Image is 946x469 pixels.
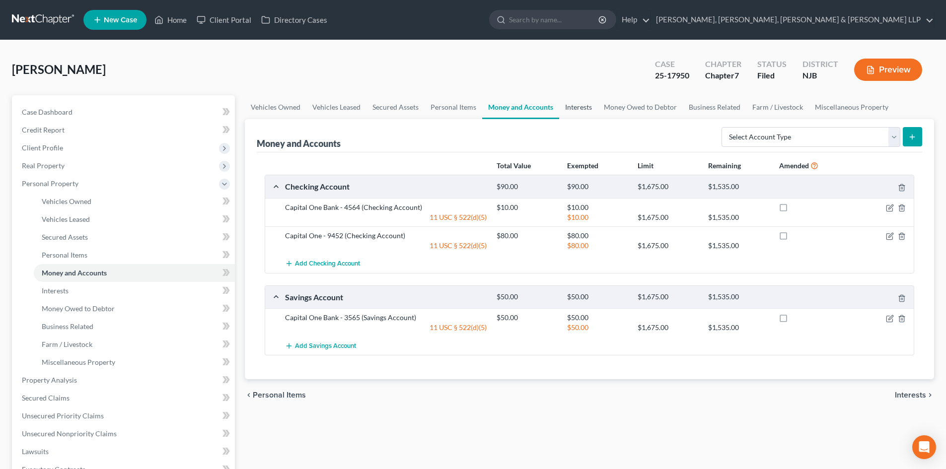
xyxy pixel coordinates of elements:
[280,241,492,251] div: 11 USC § 522(d)(5)
[42,286,69,295] span: Interests
[280,231,492,241] div: Capital One - 9452 (Checking Account)
[562,212,633,222] div: $10.00
[14,389,235,407] a: Secured Claims
[809,95,894,119] a: Miscellaneous Property
[34,246,235,264] a: Personal Items
[22,108,73,116] span: Case Dashboard
[22,411,104,420] span: Unsecured Priority Claims
[12,62,106,76] span: [PERSON_NAME]
[245,391,306,399] button: chevron_left Personal Items
[509,10,600,29] input: Search by name...
[253,391,306,399] span: Personal Items
[655,70,689,81] div: 25-17950
[562,292,633,302] div: $50.00
[42,304,115,313] span: Money Owed to Debtor
[22,429,117,438] span: Unsecured Nonpriority Claims
[757,59,787,70] div: Status
[22,394,70,402] span: Secured Claims
[562,182,633,192] div: $90.00
[42,233,88,241] span: Secured Assets
[617,11,650,29] a: Help
[245,391,253,399] i: chevron_left
[633,182,703,192] div: $1,675.00
[779,161,809,170] strong: Amended
[34,228,235,246] a: Secured Assets
[854,59,922,81] button: Preview
[703,241,774,251] div: $1,535.00
[14,443,235,461] a: Lawsuits
[42,340,92,348] span: Farm / Livestock
[895,391,926,399] span: Interests
[34,282,235,300] a: Interests
[366,95,425,119] a: Secured Assets
[633,323,703,333] div: $1,675.00
[280,313,492,323] div: Capital One Bank - 3565 (Savings Account)
[651,11,934,29] a: [PERSON_NAME], [PERSON_NAME], [PERSON_NAME] & [PERSON_NAME] LLP
[705,59,741,70] div: Chapter
[280,181,492,192] div: Checking Account
[306,95,366,119] a: Vehicles Leased
[757,70,787,81] div: Filed
[22,143,63,152] span: Client Profile
[567,161,598,170] strong: Exempted
[14,425,235,443] a: Unsecured Nonpriority Claims
[633,292,703,302] div: $1,675.00
[14,407,235,425] a: Unsecured Priority Claims
[425,95,482,119] a: Personal Items
[559,95,598,119] a: Interests
[22,126,65,134] span: Credit Report
[655,59,689,70] div: Case
[492,292,562,302] div: $50.00
[703,292,774,302] div: $1,535.00
[34,335,235,353] a: Farm / Livestock
[22,447,49,456] span: Lawsuits
[802,70,838,81] div: NJB
[42,268,107,277] span: Money and Accounts
[34,300,235,318] a: Money Owed to Debtor
[562,323,633,333] div: $50.00
[42,322,93,331] span: Business Related
[280,212,492,222] div: 11 USC § 522(d)(5)
[703,182,774,192] div: $1,535.00
[912,435,936,459] div: Open Intercom Messenger
[497,161,531,170] strong: Total Value
[104,16,137,24] span: New Case
[683,95,746,119] a: Business Related
[245,95,306,119] a: Vehicles Owned
[895,391,934,399] button: Interests chevron_right
[14,103,235,121] a: Case Dashboard
[14,121,235,139] a: Credit Report
[257,137,341,149] div: Money and Accounts
[22,179,78,188] span: Personal Property
[802,59,838,70] div: District
[149,11,192,29] a: Home
[703,323,774,333] div: $1,535.00
[562,231,633,241] div: $80.00
[285,336,356,355] button: Add Savings Account
[734,70,739,80] span: 7
[633,241,703,251] div: $1,675.00
[256,11,332,29] a: Directory Cases
[295,260,360,268] span: Add Checking Account
[492,313,562,323] div: $50.00
[285,255,360,273] button: Add Checking Account
[42,215,90,223] span: Vehicles Leased
[42,358,115,366] span: Miscellaneous Property
[598,95,683,119] a: Money Owed to Debtor
[482,95,559,119] a: Money and Accounts
[562,202,633,212] div: $10.00
[562,313,633,323] div: $50.00
[638,161,654,170] strong: Limit
[34,318,235,335] a: Business Related
[633,212,703,222] div: $1,675.00
[562,241,633,251] div: $80.00
[34,264,235,282] a: Money and Accounts
[280,323,492,333] div: 11 USC § 522(d)(5)
[22,376,77,384] span: Property Analysis
[42,197,91,205] span: Vehicles Owned
[280,292,492,302] div: Savings Account
[192,11,256,29] a: Client Portal
[926,391,934,399] i: chevron_right
[34,193,235,210] a: Vehicles Owned
[22,161,65,170] span: Real Property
